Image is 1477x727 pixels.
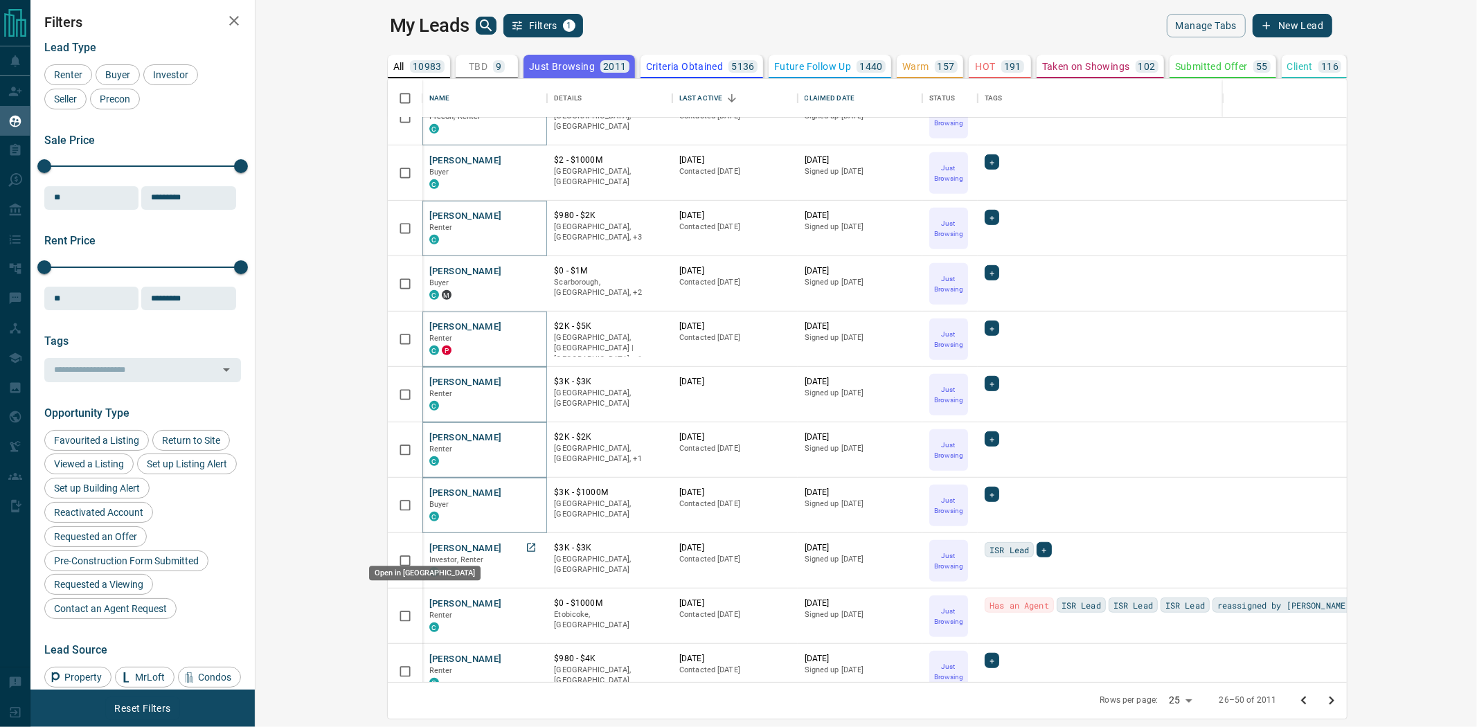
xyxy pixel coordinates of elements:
[646,62,724,71] p: Criteria Obtained
[805,499,916,510] p: Signed up [DATE]
[931,550,967,571] p: Just Browsing
[49,555,204,566] span: Pre-Construction Form Submitted
[1287,62,1313,71] p: Client
[429,666,453,675] span: Renter
[731,62,755,71] p: 5136
[985,431,999,447] div: +
[217,360,236,379] button: Open
[722,89,742,108] button: Sort
[985,210,999,225] div: +
[60,672,107,683] span: Property
[393,62,404,71] p: All
[554,598,665,609] p: $0 - $1000M
[1004,62,1021,71] p: 191
[95,93,135,105] span: Precon
[152,430,230,451] div: Return to Site
[554,653,665,665] p: $980 - $4K
[679,609,791,620] p: Contacted [DATE]
[1100,694,1158,706] p: Rows per page:
[564,21,574,30] span: 1
[805,653,916,665] p: [DATE]
[503,14,583,37] button: Filters1
[929,79,955,118] div: Status
[44,502,153,523] div: Reactivated Account
[931,606,967,627] p: Just Browsing
[442,290,451,300] div: mrloft.ca
[603,62,627,71] p: 2011
[679,277,791,288] p: Contacted [DATE]
[1042,62,1130,71] p: Taken on Showings
[49,483,145,494] span: Set up Building Alert
[49,507,148,518] span: Reactivated Account
[157,435,225,446] span: Return to Site
[990,321,994,335] span: +
[679,554,791,565] p: Contacted [DATE]
[985,376,999,391] div: +
[429,321,502,334] button: [PERSON_NAME]
[44,406,129,420] span: Opportunity Type
[429,290,439,300] div: condos.ca
[679,487,791,499] p: [DATE]
[554,166,665,188] p: [GEOGRAPHIC_DATA], [GEOGRAPHIC_DATA]
[529,62,595,71] p: Just Browsing
[496,62,501,71] p: 9
[49,603,172,614] span: Contact an Agent Request
[554,431,665,443] p: $2K - $2K
[429,179,439,189] div: condos.ca
[990,432,994,446] span: +
[902,62,929,71] p: Warm
[390,15,469,37] h1: My Leads
[115,667,174,688] div: MrLoft
[985,265,999,280] div: +
[805,265,916,277] p: [DATE]
[554,277,665,298] p: Midtown | Central, Toronto
[44,89,87,109] div: Seller
[805,166,916,177] p: Signed up [DATE]
[429,168,449,177] span: Buyer
[679,499,791,510] p: Contacted [DATE]
[413,62,442,71] p: 10983
[1219,694,1277,706] p: 26–50 of 2011
[469,62,487,71] p: TBD
[49,435,144,446] span: Favourited a Listing
[931,495,967,516] p: Just Browsing
[1113,598,1153,612] span: ISR Lead
[193,672,236,683] span: Condos
[429,456,439,466] div: condos.ca
[990,210,994,224] span: +
[429,154,502,168] button: [PERSON_NAME]
[142,458,232,469] span: Set up Listing Alert
[805,332,916,343] p: Signed up [DATE]
[805,598,916,609] p: [DATE]
[429,401,439,411] div: condos.ca
[1321,62,1339,71] p: 116
[429,622,439,632] div: condos.ca
[44,234,96,247] span: Rent Price
[679,222,791,233] p: Contacted [DATE]
[429,678,439,688] div: condos.ca
[178,667,241,688] div: Condos
[805,321,916,332] p: [DATE]
[429,445,453,454] span: Renter
[96,64,140,85] div: Buyer
[547,79,672,118] div: Details
[429,345,439,355] div: condos.ca
[931,661,967,682] p: Just Browsing
[429,487,502,500] button: [PERSON_NAME]
[805,79,855,118] div: Claimed Date
[679,598,791,609] p: [DATE]
[672,79,798,118] div: Last Active
[554,154,665,166] p: $2 - $1000M
[429,334,453,343] span: Renter
[44,14,241,30] h2: Filters
[554,332,665,365] p: Toronto
[44,430,149,451] div: Favourited a Listing
[985,154,999,170] div: +
[429,223,453,232] span: Renter
[554,376,665,388] p: $3K - $3K
[442,345,451,355] div: property.ca
[679,431,791,443] p: [DATE]
[679,210,791,222] p: [DATE]
[44,574,153,595] div: Requested a Viewing
[1041,543,1046,557] span: +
